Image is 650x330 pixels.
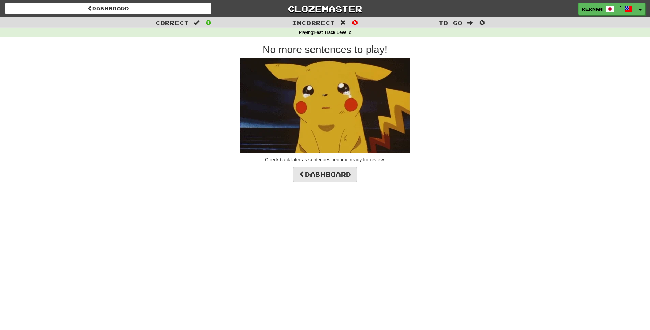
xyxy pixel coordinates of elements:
a: Reknan / [578,3,636,15]
span: / [618,5,621,10]
a: Dashboard [5,3,211,14]
span: To go [439,19,462,26]
strong: Fast Track Level 2 [314,30,351,35]
p: Check back later as sentences become ready for review. [130,156,520,163]
span: Correct [155,19,189,26]
span: Incorrect [292,19,335,26]
a: Dashboard [293,167,357,182]
span: 0 [206,18,211,26]
h2: No more sentences to play! [130,44,520,55]
span: Reknan [582,6,603,12]
span: 0 [479,18,485,26]
a: Clozemaster [222,3,428,15]
span: : [467,20,475,26]
span: : [194,20,201,26]
span: : [340,20,347,26]
img: sad-pikachu.gif [240,58,410,153]
span: 0 [352,18,358,26]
